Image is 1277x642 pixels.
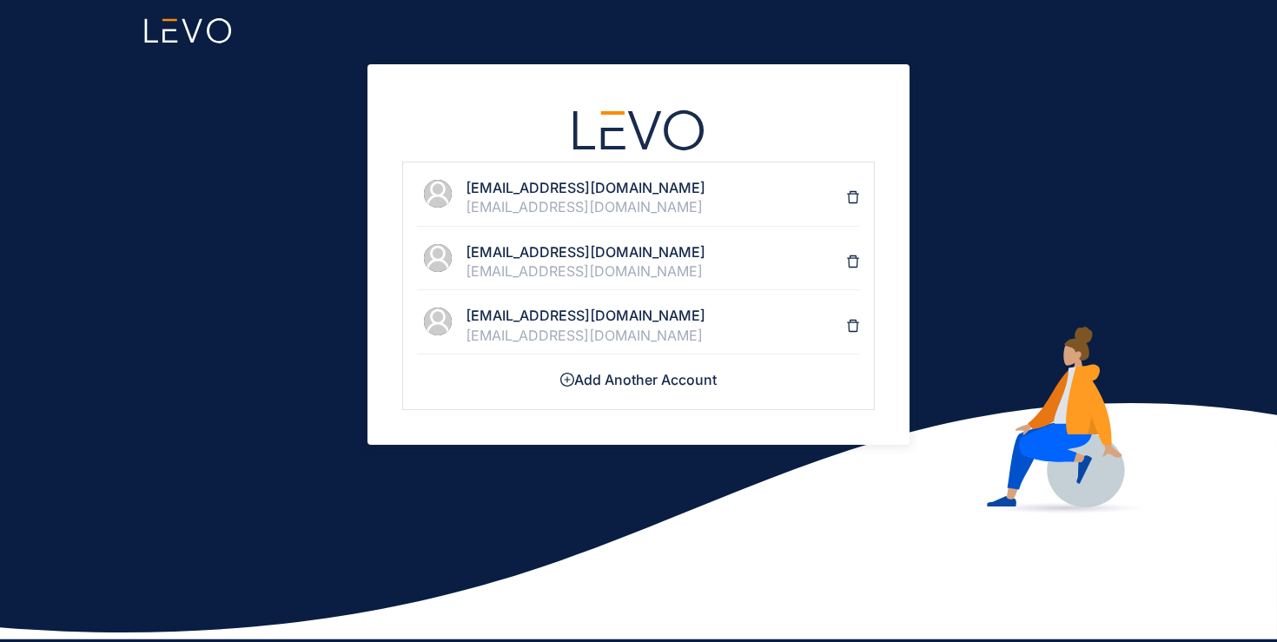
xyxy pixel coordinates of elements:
span: plus-circle [560,373,574,387]
span: user [424,180,452,208]
h4: [EMAIL_ADDRESS][DOMAIN_NAME] [466,180,846,195]
span: delete [846,190,860,204]
h4: [EMAIL_ADDRESS][DOMAIN_NAME] [466,244,846,260]
div: [EMAIL_ADDRESS][DOMAIN_NAME] [466,328,846,343]
span: delete [846,319,860,333]
div: [EMAIL_ADDRESS][DOMAIN_NAME] [466,199,846,215]
span: delete [846,255,860,268]
span: user [424,308,452,335]
h4: Add Another Account [417,372,860,387]
h4: [EMAIL_ADDRESS][DOMAIN_NAME] [466,308,846,323]
span: user [424,244,452,272]
div: [EMAIL_ADDRESS][DOMAIN_NAME] [466,263,846,279]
